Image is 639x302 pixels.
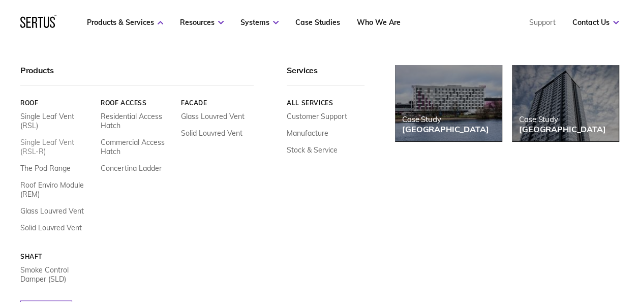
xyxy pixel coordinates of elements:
div: Products [20,65,254,86]
a: Glass Louvred Vent [20,206,84,216]
a: Support [529,18,556,27]
a: Customer Support [287,112,347,121]
a: The Pod Range [20,164,71,173]
a: Residential Access Hatch [101,112,173,130]
a: Concertina Ladder [101,164,162,173]
a: Roof Access [101,99,173,107]
a: Case Study[GEOGRAPHIC_DATA] [512,65,619,141]
a: Roof Enviro Module (REM) [20,180,93,199]
a: Smoke Control Damper (SLD) [20,265,93,284]
a: Stock & Service [287,145,338,155]
a: Single Leaf Vent (RSL-R) [20,138,93,156]
div: Case Study [402,114,489,124]
div: Case Study [519,114,605,124]
a: Who We Are [357,18,401,27]
a: Solid Louvred Vent [20,223,82,232]
a: Commercial Access Hatch [101,138,173,156]
a: Contact Us [572,18,619,27]
div: [GEOGRAPHIC_DATA] [402,124,489,134]
a: Systems [240,18,279,27]
a: Products & Services [87,18,163,27]
div: [GEOGRAPHIC_DATA] [519,124,605,134]
iframe: Chat Widget [456,184,639,302]
a: Manufacture [287,129,328,138]
a: Solid Louvred Vent [181,129,242,138]
a: All services [287,99,364,107]
a: Glass Louvred Vent [181,112,245,121]
a: Single Leaf Vent (RSL) [20,112,93,130]
a: Facade [181,99,254,107]
a: Case Study[GEOGRAPHIC_DATA] [395,65,502,141]
a: Roof [20,99,93,107]
div: Services [287,65,364,86]
a: Resources [180,18,224,27]
a: Case Studies [295,18,340,27]
a: Shaft [20,253,93,260]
